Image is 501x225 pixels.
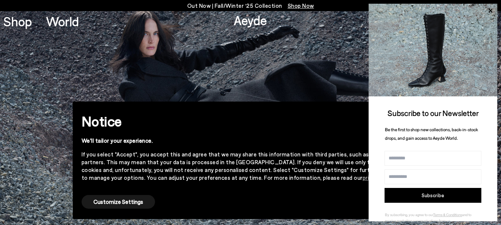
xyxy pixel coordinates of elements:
[363,174,397,181] a: privacy policy
[82,150,408,182] div: If you select "Accept", you accept this and agree that we may share this information with third p...
[82,195,155,209] button: Customize Settings
[388,108,479,118] span: Subscribe to our Newsletter
[288,2,314,9] span: Navigate to /collections/new-in
[82,137,408,145] div: We'll tailor your experience.
[3,15,32,28] a: Shop
[187,1,314,10] p: Out Now | Fall/Winter ‘25 Collection
[385,212,433,217] span: By subscribing, you agree to our
[82,112,408,131] h2: Notice
[433,212,462,217] a: Terms & Conditions
[385,188,481,203] button: Subscribe
[385,127,478,140] span: Be the first to shop new collections, back-in-stock drops, and gain access to Aeyde World.
[369,4,497,96] img: 2a6287a1333c9a56320fd6e7b3c4a9a9.jpg
[46,15,79,28] a: World
[234,12,267,28] a: Aeyde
